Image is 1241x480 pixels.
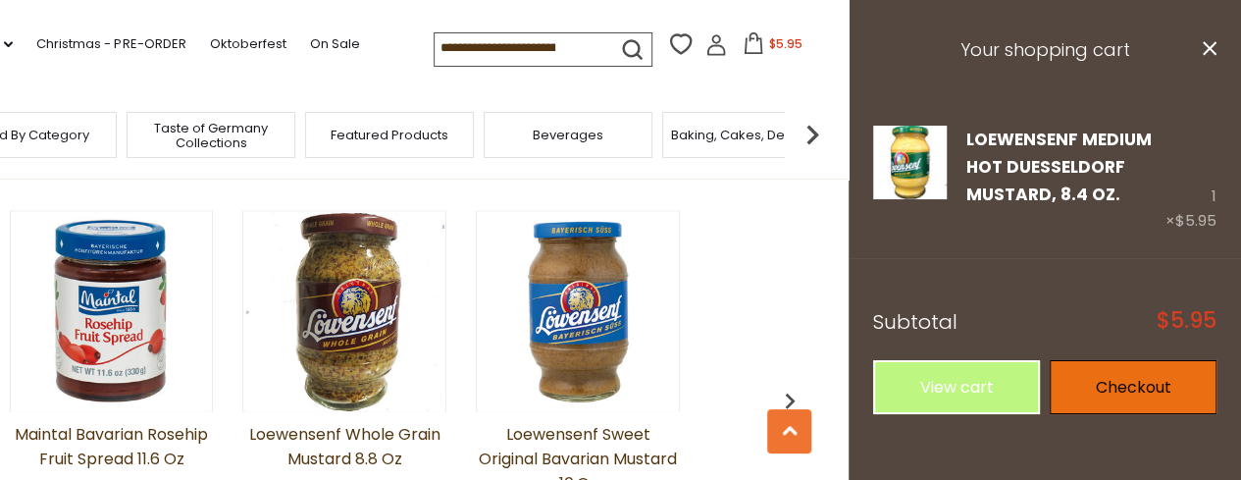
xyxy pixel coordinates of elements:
img: Loewensenf Sweet Original Bavarian Mustard 10.oz [479,211,678,410]
a: Loewensenf Medium Hot Duesseldorf Mustard, 8.4 oz. [966,128,1152,207]
span: $5.95 [1157,310,1216,332]
img: next arrow [793,115,832,154]
img: Loewensenf Whole Grain Mustard 8.8 oz [245,211,444,410]
a: On Sale [309,33,359,55]
a: Checkout [1050,360,1216,414]
a: Featured Products [331,128,448,142]
a: Baking, Cakes, Desserts [671,128,823,142]
img: previous arrow [774,385,805,416]
button: $5.95 [731,32,814,62]
a: View cart [873,360,1040,414]
img: Maintal Bavarian Rosehip Fruit Spread 11.6 oz [12,211,211,410]
a: Christmas - PRE-ORDER [36,33,185,55]
a: Lowensenf Medium Mustard [873,126,947,235]
a: Beverages [533,128,603,142]
a: Oktoberfest [209,33,285,55]
div: 1 × [1165,126,1216,235]
a: Taste of Germany Collections [132,121,289,150]
span: $5.95 [768,35,801,52]
span: Subtotal [873,308,957,336]
img: Lowensenf Medium Mustard [873,126,947,199]
span: $5.95 [1175,210,1216,231]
